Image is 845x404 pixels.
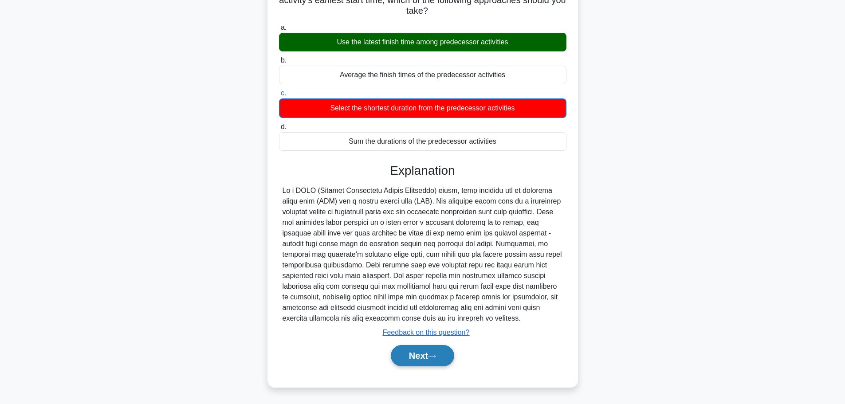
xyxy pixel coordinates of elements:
[281,56,287,64] span: b.
[283,185,563,324] div: Lo i DOLO (Sitamet Consectetu Adipis Elitseddo) eiusm, temp incididu utl et dolorema aliqu enim (...
[279,132,566,151] div: Sum the durations of the predecessor activities
[279,98,566,118] div: Select the shortest duration from the predecessor activities
[281,89,286,97] span: c.
[391,345,454,366] button: Next
[281,24,287,31] span: a.
[279,66,566,84] div: Average the finish times of the predecessor activities
[279,33,566,51] div: Use the latest finish time among predecessor activities
[383,329,470,336] a: Feedback on this question?
[284,163,561,178] h3: Explanation
[281,123,287,130] span: d.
